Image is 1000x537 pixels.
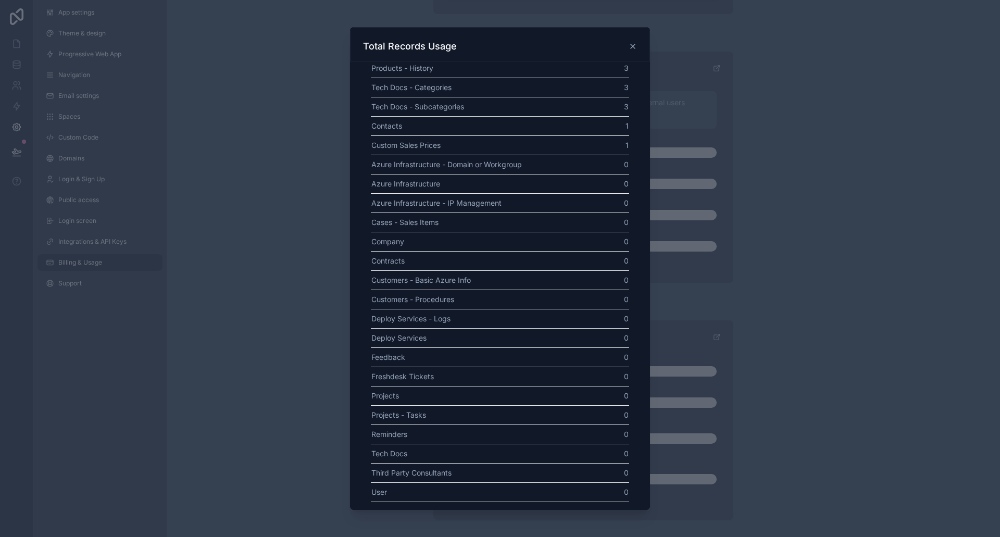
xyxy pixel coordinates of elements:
[371,463,585,482] td: Third Party Consultants
[371,58,585,78] td: Products - History
[585,444,629,463] td: 0
[371,251,585,270] td: Contracts
[371,444,585,463] td: Tech Docs
[371,367,585,386] td: Freshdesk Tickets
[371,290,585,309] td: Customers - Procedures
[371,482,585,502] td: User
[585,386,629,405] td: 0
[585,482,629,502] td: 0
[371,232,585,251] td: Company
[585,232,629,251] td: 0
[585,270,629,290] td: 0
[371,270,585,290] td: Customers - Basic Azure Info
[585,463,629,482] td: 0
[371,347,585,367] td: Feedback
[585,367,629,386] td: 0
[585,135,629,155] td: 1
[585,347,629,367] td: 0
[585,213,629,232] td: 0
[585,78,629,97] td: 3
[371,386,585,405] td: Projects
[585,193,629,213] td: 0
[585,251,629,270] td: 0
[371,116,585,135] td: Contacts
[371,155,585,174] td: Azure Infrastructure - Domain or Workgroup
[585,290,629,309] td: 0
[585,155,629,174] td: 0
[965,502,990,527] iframe: Intercom live chat
[585,58,629,78] td: 3
[371,135,585,155] td: Custom Sales Prices
[371,78,585,97] td: Tech Docs - Categories
[371,328,585,347] td: Deploy Services
[371,97,585,116] td: Tech Docs - Subcategories
[363,40,457,53] h3: Total Records Usage
[585,309,629,328] td: 0
[585,424,629,444] td: 0
[371,174,585,193] td: Azure Infrastructure
[371,405,585,424] td: Projects - Tasks
[371,213,585,232] td: Cases - Sales Items
[585,97,629,116] td: 3
[371,309,585,328] td: Deploy Services - Logs
[371,424,585,444] td: Reminders
[585,405,629,424] td: 0
[585,116,629,135] td: 1
[585,174,629,193] td: 0
[371,193,585,213] td: Azure Infrastructure - IP Management
[585,328,629,347] td: 0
